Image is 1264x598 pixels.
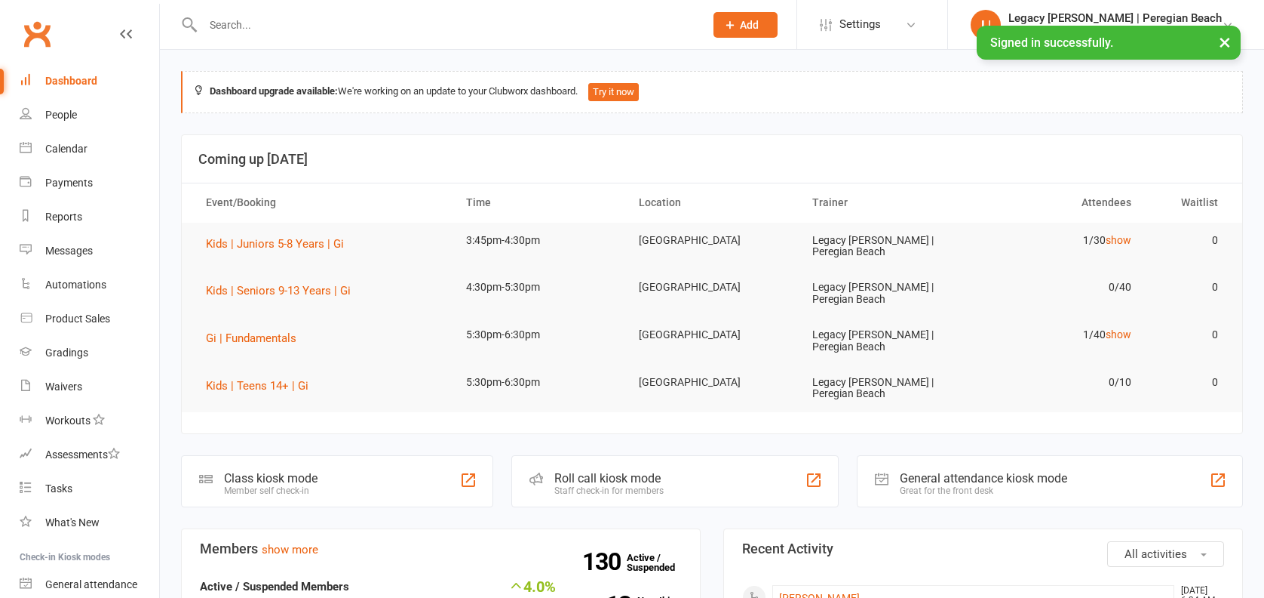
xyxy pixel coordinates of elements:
strong: 130 [582,550,627,573]
div: People [45,109,77,121]
div: Great for the front desk [900,485,1067,496]
button: Kids | Juniors 5-8 Years | Gi [206,235,354,253]
strong: Dashboard upgrade available: [210,85,338,97]
button: Add [713,12,778,38]
a: Messages [20,234,159,268]
div: General attendance kiosk mode [900,471,1067,485]
h3: Recent Activity [742,541,1224,556]
div: Staff check-in for members [554,485,664,496]
span: Settings [839,8,881,42]
button: × [1211,26,1238,58]
td: 1/40 [971,317,1145,353]
td: [GEOGRAPHIC_DATA] [625,270,799,305]
td: 0 [1145,365,1232,400]
th: Trainer [799,183,972,222]
button: Gi | Fundamentals [206,329,307,347]
td: 1/30 [971,223,1145,258]
span: Kids | Teens 14+ | Gi [206,379,308,393]
div: 4.0% [500,578,556,594]
div: We're working on an update to your Clubworx dashboard. [181,71,1243,113]
td: Legacy [PERSON_NAME] | Peregian Beach [799,270,972,317]
td: Legacy [PERSON_NAME] | Peregian Beach [799,317,972,365]
span: Gi | Fundamentals [206,331,296,345]
div: L| [971,10,1001,40]
div: Gradings [45,347,88,359]
div: Legacy [PERSON_NAME] [1008,25,1222,39]
button: Kids | Teens 14+ | Gi [206,377,319,395]
div: Waivers [45,381,82,393]
td: 0/40 [971,270,1145,305]
th: Event/Booking [192,183,453,222]
a: Reports [20,200,159,234]
td: 5:30pm-6:30pm [453,365,626,400]
th: Waitlist [1145,183,1232,222]
a: People [20,98,159,132]
td: [GEOGRAPHIC_DATA] [625,365,799,400]
td: 0 [1145,270,1232,305]
a: Assessments [20,438,159,472]
td: 0 [1145,317,1232,353]
a: Tasks [20,472,159,506]
div: Workouts [45,415,91,427]
td: Legacy [PERSON_NAME] | Peregian Beach [799,365,972,412]
div: Member self check-in [224,485,318,496]
th: Attendees [971,183,1145,222]
button: All activities [1107,541,1224,567]
strong: Active / Suspended Members [200,580,349,593]
td: 5:30pm-6:30pm [453,317,626,353]
div: Dashboard [45,75,97,87]
div: Roll call kiosk mode [554,471,664,485]
td: 0 [1145,223,1232,258]
td: 4:30pm-5:30pm [453,270,626,305]
div: General attendance [45,578,137,590]
a: Gradings [20,336,159,370]
th: Location [625,183,799,222]
td: Legacy [PERSON_NAME] | Peregian Beach [799,223,972,270]
td: 3:45pm-4:30pm [453,223,626,258]
td: [GEOGRAPHIC_DATA] [625,317,799,353]
div: Payments [45,177,93,189]
td: [GEOGRAPHIC_DATA] [625,223,799,258]
a: show more [262,543,318,556]
a: Automations [20,268,159,302]
td: 0/10 [971,365,1145,400]
h3: Members [200,541,682,556]
button: Try it now [588,83,639,101]
input: Search... [198,14,694,35]
h3: Coming up [DATE] [198,152,1226,167]
div: Calendar [45,143,87,155]
a: 130Active / Suspended [627,541,693,584]
a: show [1106,328,1131,341]
span: All activities [1124,547,1187,561]
span: Add [740,19,759,31]
div: Legacy [PERSON_NAME] | Peregian Beach [1008,11,1222,25]
a: Calendar [20,132,159,166]
div: Product Sales [45,313,110,325]
th: Time [453,183,626,222]
div: Reports [45,211,82,223]
div: What's New [45,516,100,529]
a: Clubworx [18,15,56,53]
div: Class kiosk mode [224,471,318,485]
a: Product Sales [20,302,159,336]
a: Waivers [20,370,159,404]
button: Kids | Seniors 9-13 Years | Gi [206,282,361,300]
div: Assessments [45,448,120,461]
span: Signed in successfully. [990,35,1113,50]
div: Messages [45,245,93,257]
a: Workouts [20,404,159,438]
div: Automations [45,279,106,291]
a: Dashboard [20,64,159,98]
a: What's New [20,506,159,540]
span: Kids | Juniors 5-8 Years | Gi [206,237,344,251]
div: Tasks [45,482,72,495]
a: show [1106,234,1131,246]
span: Kids | Seniors 9-13 Years | Gi [206,284,351,297]
a: Payments [20,166,159,200]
